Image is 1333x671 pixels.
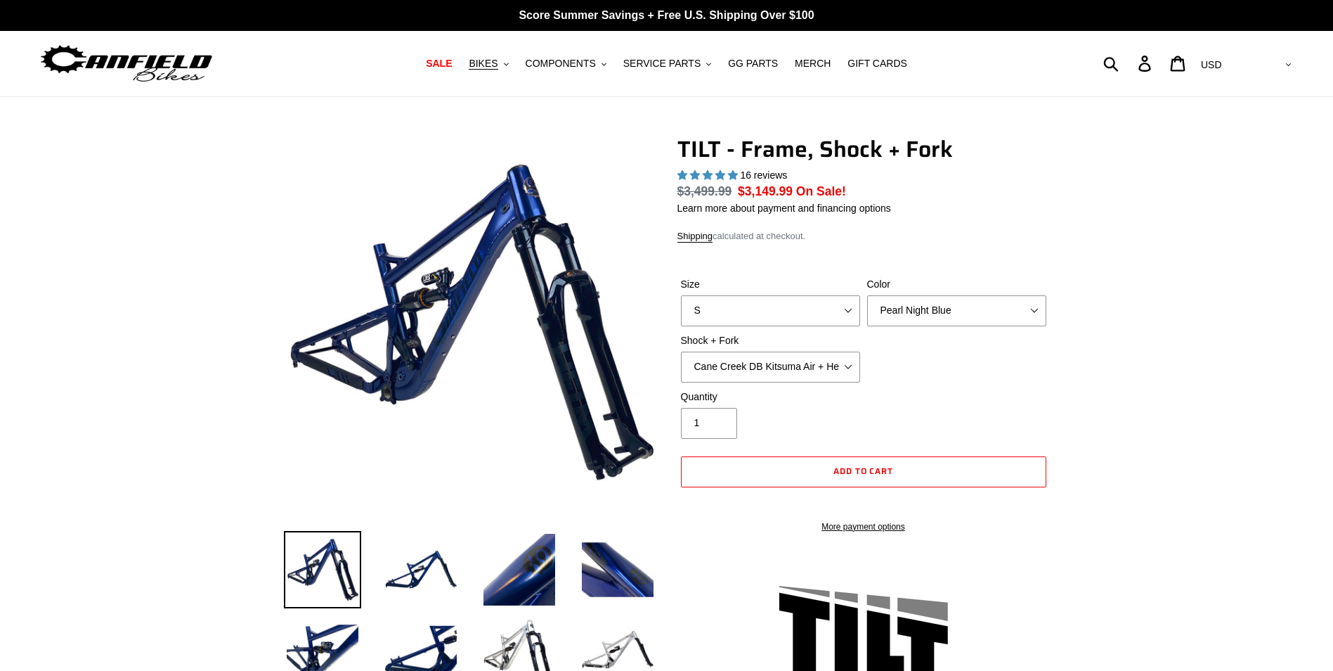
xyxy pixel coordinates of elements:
a: SALE [419,54,459,73]
label: Quantity [681,390,860,404]
a: GIFT CARDS [840,54,914,73]
span: GG PARTS [728,58,778,70]
h1: TILT - Frame, Shock + Fork [677,136,1050,162]
button: SERVICE PARTS [616,54,718,73]
div: calculated at checkout. [677,229,1050,243]
label: Size [681,277,860,292]
span: 5.00 stars [677,170,741,181]
img: Load image into Gallery viewer, TILT - Frame, Shock + Fork [382,531,460,608]
a: Shipping [677,231,713,243]
a: Learn more about payment and financing options [677,203,891,214]
a: GG PARTS [721,54,785,73]
button: BIKES [462,54,515,73]
span: SERVICE PARTS [623,58,701,70]
span: COMPONENTS [526,58,596,70]
img: Load image into Gallery viewer, TILT - Frame, Shock + Fork [481,531,558,608]
span: MERCH [795,58,831,70]
img: Canfield Bikes [39,41,214,86]
span: $3,149.99 [738,184,793,198]
label: Shock + Fork [681,333,860,348]
span: GIFT CARDS [847,58,907,70]
img: Load image into Gallery viewer, TILT - Frame, Shock + Fork [284,531,361,608]
span: On Sale! [796,182,846,200]
label: Color [867,277,1046,292]
span: Add to cart [833,464,894,478]
span: BIKES [469,58,498,70]
span: 16 reviews [740,170,787,181]
input: Search [1111,48,1147,79]
a: More payment options [681,520,1046,533]
button: COMPONENTS [519,54,613,73]
s: $3,499.99 [677,184,732,198]
a: MERCH [788,54,838,73]
span: SALE [426,58,452,70]
button: Add to cart [681,456,1046,487]
img: Load image into Gallery viewer, TILT - Frame, Shock + Fork [579,531,656,608]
